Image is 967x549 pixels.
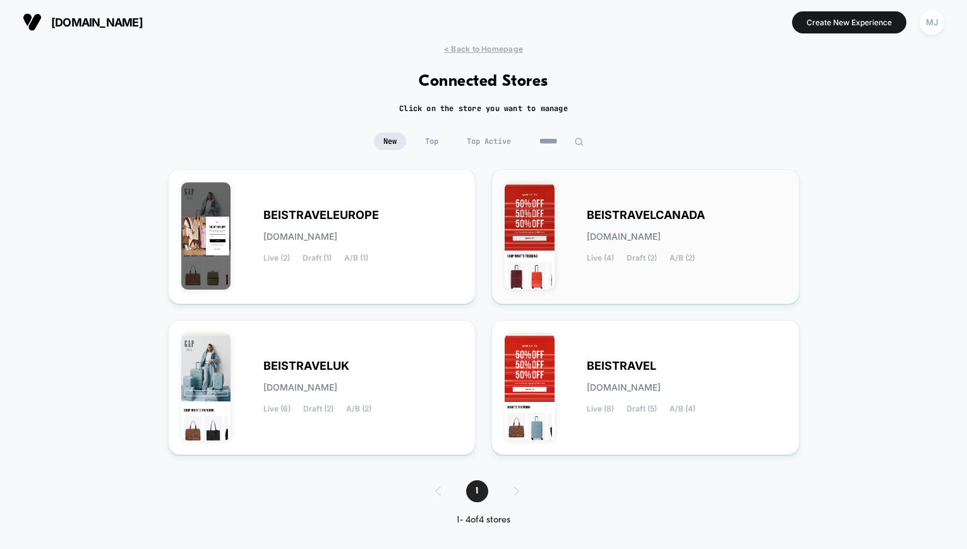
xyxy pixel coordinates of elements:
span: BEISTRAVEL [587,362,656,370]
img: BEISTRAVELCANADA [505,182,555,290]
span: Live (4) [587,254,614,263]
span: [DOMAIN_NAME] [51,16,143,29]
div: 1 - 4 of 4 stores [423,515,544,526]
span: New [374,133,406,150]
h2: Click on the store you want to manage [399,103,568,114]
button: [DOMAIN_NAME] [19,12,147,32]
img: BEISTRAVELEUROPE [181,182,231,290]
span: Draft (5) [627,404,657,413]
span: [DOMAIN_NAME] [263,232,337,241]
span: Draft (2) [627,254,657,263]
span: Top Active [457,133,520,150]
span: A/B (4) [670,404,695,413]
h1: Connected Stores [419,73,548,91]
span: < Back to Homepage [444,44,523,54]
span: A/B (1) [344,254,368,263]
button: Create New Experience [792,11,906,33]
div: MJ [920,10,944,35]
span: Live (2) [263,254,290,263]
span: [DOMAIN_NAME] [587,232,661,241]
span: BEISTRAVELCANADA [587,211,705,220]
img: Visually logo [23,13,42,32]
span: A/B (2) [346,404,371,413]
span: [DOMAIN_NAME] [587,383,661,392]
span: Draft (1) [303,254,332,263]
span: 1 [466,480,488,502]
span: Live (6) [263,404,291,413]
span: Draft (2) [303,404,333,413]
span: Top [416,133,448,150]
span: BEISTRAVELUK [263,362,349,370]
span: [DOMAIN_NAME] [263,383,337,392]
span: BEISTRAVELEUROPE [263,211,379,220]
img: BEISTRAVELUK [181,333,231,440]
button: MJ [916,9,948,35]
img: BEISTRAVEL [505,333,555,440]
span: A/B (2) [670,254,695,263]
span: Live (8) [587,404,614,413]
img: edit [574,137,584,146]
